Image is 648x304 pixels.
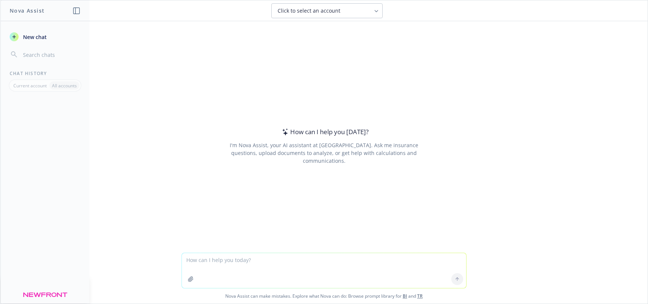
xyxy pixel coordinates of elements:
[278,7,340,14] span: Click to select an account
[271,3,383,18] button: Click to select an account
[280,127,369,137] div: How can I help you [DATE]?
[417,293,423,299] a: TR
[7,30,84,43] button: New chat
[10,7,45,14] h1: Nova Assist
[22,49,81,60] input: Search chats
[52,83,77,89] p: All accounts
[403,293,407,299] a: BI
[1,70,89,77] div: Chat History
[219,141,428,165] div: I'm Nova Assist, your AI assistant at [GEOGRAPHIC_DATA]. Ask me insurance questions, upload docum...
[13,83,47,89] p: Current account
[3,288,645,304] span: Nova Assist can make mistakes. Explore what Nova can do: Browse prompt library for and
[22,33,47,41] span: New chat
